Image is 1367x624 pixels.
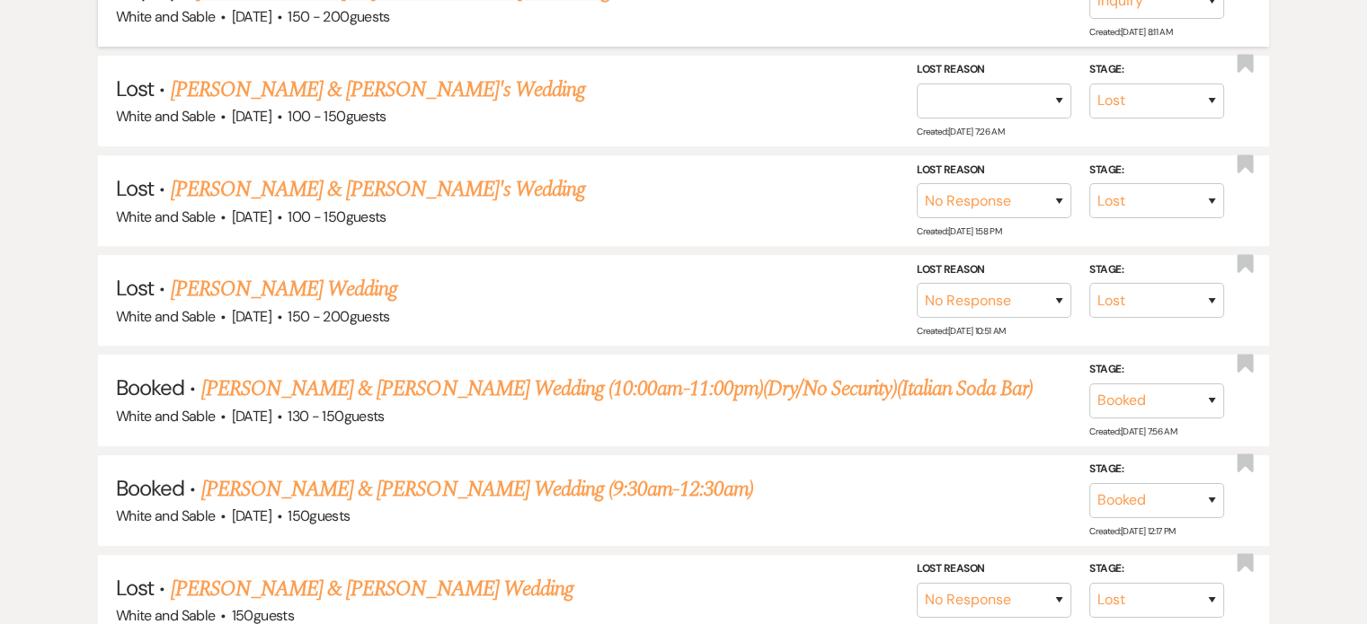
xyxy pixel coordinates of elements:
span: White and Sable [116,7,215,26]
label: Stage: [1089,360,1224,380]
span: 150 - 200 guests [288,307,389,326]
span: White and Sable [116,207,215,226]
span: White and Sable [116,506,215,525]
span: Created: [DATE] 7:56 AM [1089,425,1176,436]
span: [DATE] [232,207,271,226]
label: Stage: [1089,160,1224,180]
a: [PERSON_NAME] & [PERSON_NAME] Wedding [170,573,573,605]
label: Lost Reason [917,559,1071,579]
label: Lost Reason [917,160,1071,180]
label: Stage: [1089,460,1224,479]
span: [DATE] [232,506,271,525]
a: [PERSON_NAME] & [PERSON_NAME] Wedding (10:00am-11:00pm)(Dry/No Security)(Italian Soda Bar) [201,373,1034,405]
span: 150 - 200 guests [288,7,389,26]
label: Lost Reason [917,60,1071,80]
span: Created: [DATE] 1:58 PM [917,225,1001,237]
a: [PERSON_NAME] & [PERSON_NAME]'s Wedding [170,173,585,206]
span: Created: [DATE] 12:17 PM [1089,525,1175,537]
span: Created: [DATE] 10:51 AM [917,325,1005,337]
span: 150 guests [288,506,350,525]
span: [DATE] [232,107,271,126]
span: Booked [116,474,184,502]
span: White and Sable [116,407,215,426]
span: White and Sable [116,107,215,126]
span: Booked [116,374,184,401]
span: Lost [116,75,154,102]
span: 100 - 150 guests [288,207,386,226]
span: Lost [116,174,154,202]
span: Created: [DATE] 8:11 AM [1089,26,1172,38]
label: Stage: [1089,559,1224,579]
label: Lost Reason [917,260,1071,280]
span: [DATE] [232,307,271,326]
span: 130 - 150 guests [288,407,384,426]
a: [PERSON_NAME] & [PERSON_NAME]'s Wedding [170,74,585,106]
span: [DATE] [232,407,271,426]
label: Stage: [1089,60,1224,80]
span: Created: [DATE] 7:26 AM [917,126,1004,137]
a: [PERSON_NAME] Wedding [170,273,397,305]
span: [DATE] [232,7,271,26]
span: White and Sable [116,307,215,326]
a: [PERSON_NAME] & [PERSON_NAME] Wedding (9:30am-12:30am) [201,473,753,505]
span: Lost [116,574,154,602]
span: 100 - 150 guests [288,107,386,126]
span: Lost [116,274,154,302]
label: Stage: [1089,260,1224,280]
